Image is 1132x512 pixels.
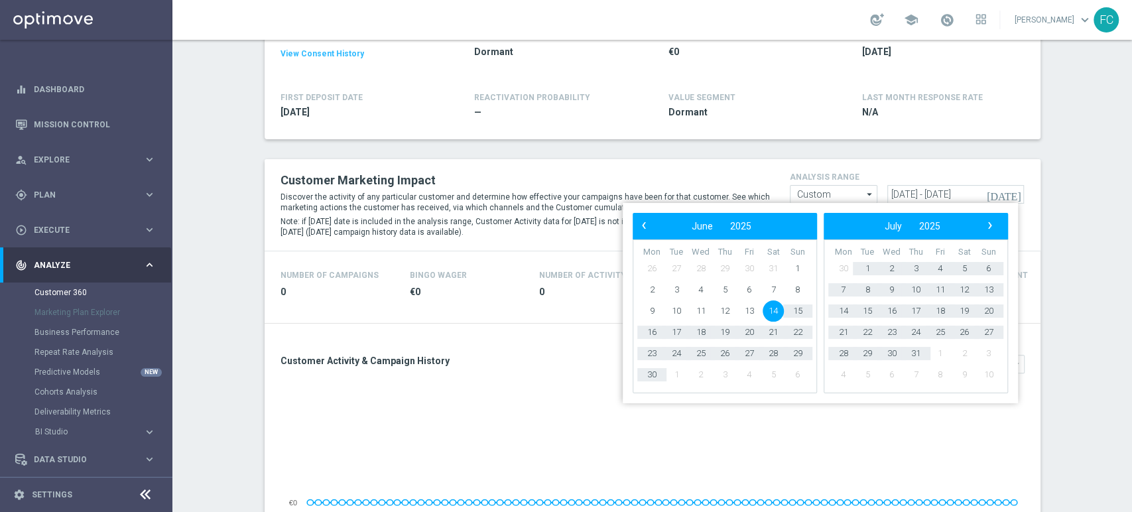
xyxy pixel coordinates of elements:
th: weekday [928,247,952,258]
div: gps_fixed Plan keyboard_arrow_right [15,190,157,200]
span: 8 [930,364,951,385]
span: June [692,221,713,231]
button: play_circle_outline Execute keyboard_arrow_right [15,225,157,235]
span: BI Studio [35,428,130,436]
th: weekday [976,247,1001,258]
h2: Customer Marketing Impact [281,172,770,188]
div: BI Studio keyboard_arrow_right [34,426,157,437]
span: 16 [641,322,662,343]
h4: VALUE SEGMENT [668,93,735,102]
div: Business Performance [34,322,171,342]
button: Mission Control [15,119,157,130]
i: keyboard_arrow_right [143,153,156,166]
span: 1 [787,258,808,279]
button: track_changes Analyze keyboard_arrow_right [15,260,157,271]
span: 5 [763,364,784,385]
span: 5 [714,279,735,300]
a: Repeat Rate Analysis [34,347,138,357]
button: 2025 [911,218,949,235]
span: 26 [714,343,735,364]
span: 0 [281,286,394,298]
span: 2025-02-26 [862,46,1017,58]
a: [PERSON_NAME]keyboard_arrow_down [1013,10,1094,30]
h4: Number of Campaigns [281,271,379,280]
span: 22 [787,322,808,343]
th: weekday [761,247,786,258]
div: NEW [141,368,162,377]
h3: Customer Activity & Campaign History [281,355,643,367]
button: person_search Explore keyboard_arrow_right [15,155,157,165]
div: Analyze [15,259,143,271]
a: Business Performance [34,327,138,338]
span: 30 [739,258,760,279]
i: keyboard_arrow_right [143,426,156,438]
span: 12 [714,300,735,322]
th: weekday [664,247,689,258]
span: 20 [739,322,760,343]
button: July [876,218,911,235]
span: Dormant [474,46,629,58]
h4: Number of Activity Days [539,271,649,280]
th: weekday [904,247,928,258]
th: weekday [688,247,713,258]
text: €0 [288,499,296,507]
span: 17 [905,300,926,322]
span: 4 [832,364,853,385]
h4: Bingo Wager [410,271,467,280]
span: 22 [857,322,878,343]
span: 25 [690,343,711,364]
span: 6 [978,258,999,279]
span: 9 [954,364,975,385]
i: [DATE] [987,188,1023,200]
th: weekday [640,247,664,258]
div: Execute [15,224,143,236]
span: €0 [668,46,824,58]
span: N/A [862,106,1017,119]
a: Predictive Models [34,367,138,377]
span: 24 [666,343,687,364]
button: [DATE] [985,185,1025,205]
button: June [683,218,722,235]
span: 2 [954,343,975,364]
span: 11 [930,279,951,300]
span: 24 [905,322,926,343]
span: 20 [978,300,999,322]
span: 27 [978,322,999,343]
span: — [474,106,629,119]
span: 13 [978,279,999,300]
div: Plan [15,189,143,201]
span: €0 [410,286,523,298]
span: Data Studio [34,456,143,464]
div: Customer 360 [34,283,171,302]
span: 4 [930,258,951,279]
bs-daterangepicker-container: calendar [623,203,1018,403]
span: Analyze [34,261,143,269]
bs-datepicker-navigation-view: ​ ​ ​ [827,218,998,235]
a: Deliverability Metrics [34,407,138,417]
span: 28 [832,343,853,364]
i: play_circle_outline [15,224,27,236]
span: Explore [34,156,143,164]
div: Repeat Rate Analysis [34,342,171,362]
span: 29 [787,343,808,364]
div: BI Studio [35,428,143,436]
span: REACTIVATION PROBABILITY [474,93,590,102]
span: 14 [763,300,784,322]
span: 8 [857,279,878,300]
button: 2025 [722,218,760,235]
span: 26 [641,258,662,279]
span: 28 [690,258,711,279]
span: 3 [666,279,687,300]
span: 19 [714,322,735,343]
span: 23 [641,343,662,364]
span: 2025 [730,221,751,231]
span: 2 [641,279,662,300]
span: 4 [739,364,760,385]
span: 27 [666,258,687,279]
span: 10 [666,300,687,322]
span: 4 [690,279,711,300]
a: Dashboard [34,72,156,107]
